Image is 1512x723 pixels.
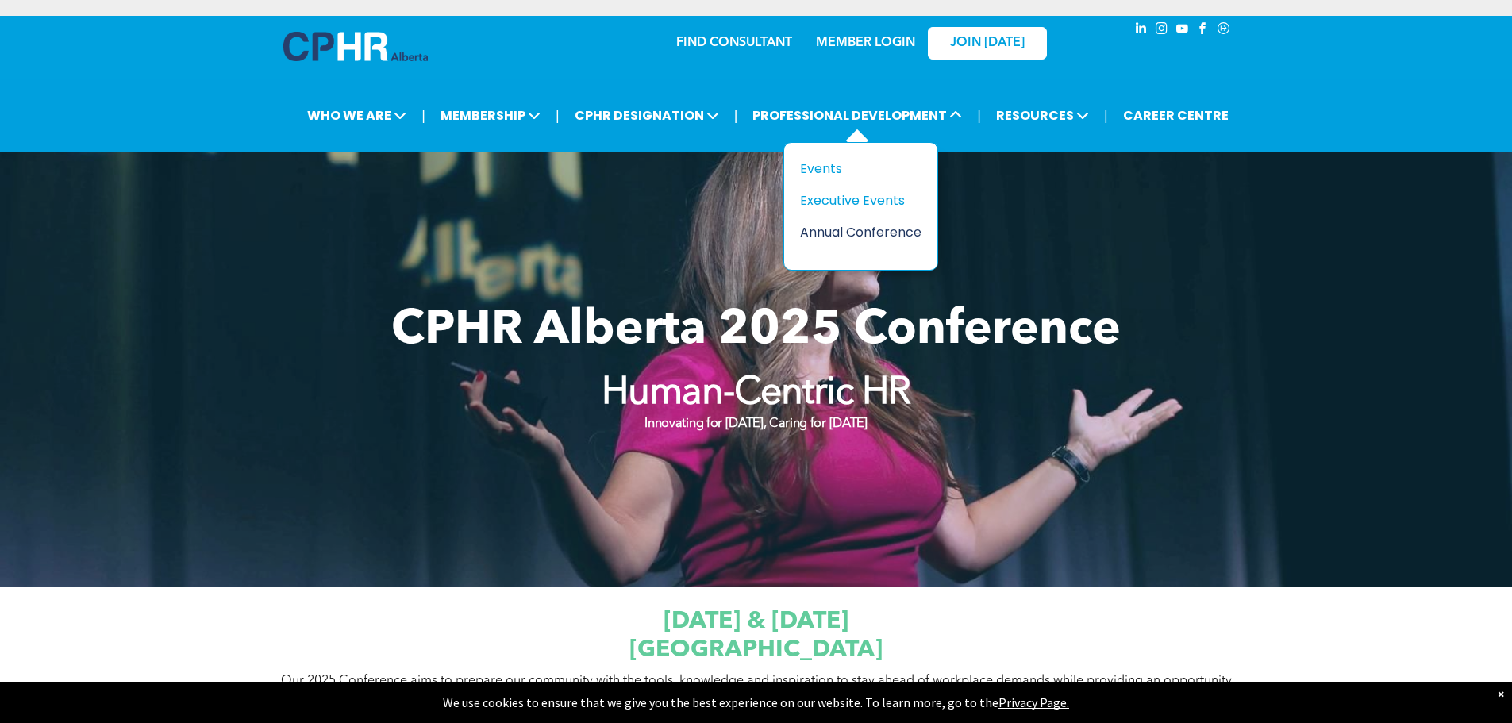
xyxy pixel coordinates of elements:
li: | [556,99,560,132]
a: instagram [1153,20,1171,41]
span: JOIN [DATE] [950,36,1025,51]
span: RESOURCES [991,101,1094,130]
div: Dismiss notification [1498,686,1504,702]
li: | [977,99,981,132]
a: Privacy Page. [998,694,1069,710]
a: facebook [1195,20,1212,41]
a: CAREER CENTRE [1118,101,1233,130]
li: | [421,99,425,132]
li: | [734,99,738,132]
a: youtube [1174,20,1191,41]
span: Our 2025 Conference aims to prepare our community with the tools, knowledge and inspiration to st... [281,675,1232,717]
span: [DATE] & [DATE] [664,610,848,633]
span: CPHR DESIGNATION [570,101,724,130]
span: PROFESSIONAL DEVELOPMENT [748,101,967,130]
strong: Human-Centric HR [602,375,911,413]
a: JOIN [DATE] [928,27,1047,60]
a: Events [800,159,921,179]
span: [GEOGRAPHIC_DATA] [629,638,883,662]
img: A blue and white logo for cp alberta [283,32,428,61]
strong: Innovating for [DATE], Caring for [DATE] [644,417,867,430]
a: FIND CONSULTANT [676,37,792,49]
div: Annual Conference [800,222,910,242]
div: Events [800,159,910,179]
li: | [1104,99,1108,132]
span: MEMBERSHIP [436,101,545,130]
a: MEMBER LOGIN [816,37,915,49]
span: CPHR Alberta 2025 Conference [391,307,1121,355]
div: Executive Events [800,190,910,210]
a: Annual Conference [800,222,921,242]
a: Executive Events [800,190,921,210]
a: linkedin [1133,20,1150,41]
span: WHO WE ARE [302,101,411,130]
a: Social network [1215,20,1233,41]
